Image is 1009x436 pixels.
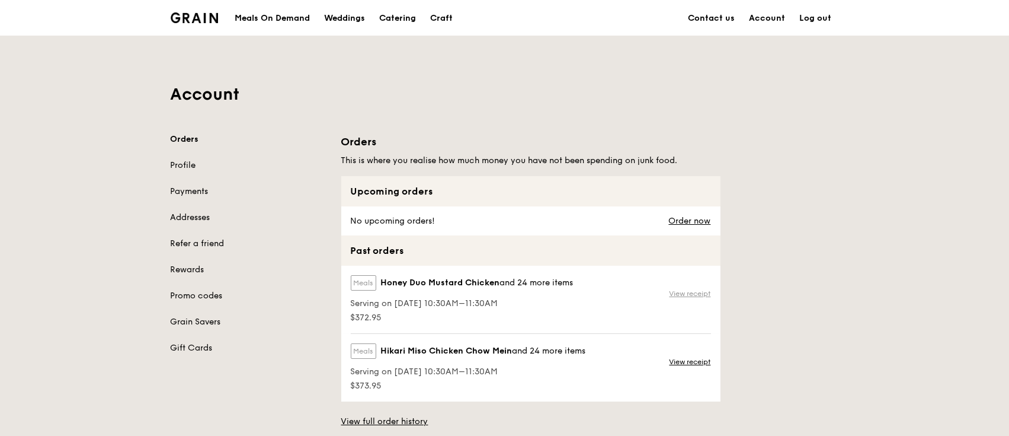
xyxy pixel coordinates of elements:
a: Catering [372,1,423,36]
a: View receipt [670,357,711,367]
a: Contact us [681,1,742,36]
span: $373.95 [351,380,586,392]
a: Weddings [317,1,372,36]
span: Hikari Miso Chicken Chow Mein [381,345,512,357]
h1: Account [171,84,839,105]
div: Craft [430,1,453,36]
a: Rewards [171,264,327,276]
span: Serving on [DATE] 10:30AM–11:30AM [351,298,574,310]
a: Gift Cards [171,342,327,354]
a: Orders [171,133,327,145]
a: Addresses [171,212,327,224]
div: Catering [379,1,416,36]
a: Grain Savers [171,316,327,328]
a: Promo codes [171,290,327,302]
div: Weddings [324,1,365,36]
a: Account [742,1,793,36]
span: and 24 more items [500,278,574,288]
span: $372.95 [351,312,574,324]
span: Serving on [DATE] 10:30AM–11:30AM [351,366,586,378]
img: Grain [171,12,219,23]
a: Refer a friend [171,238,327,250]
a: View full order history [341,416,428,428]
a: Order now [669,217,711,226]
h5: This is where you realise how much money you have not been spending on junk food. [341,155,720,167]
label: Meals [351,275,376,291]
div: Upcoming orders [341,176,720,206]
a: View receipt [670,289,711,298]
div: No upcoming orders! [341,206,443,235]
span: Honey Duo Mustard Chicken [381,277,500,289]
div: Meals On Demand [235,1,310,36]
a: Log out [793,1,839,36]
div: Past orders [341,235,720,266]
h1: Orders [341,133,720,150]
a: Payments [171,186,327,198]
span: and 24 more items [512,346,586,356]
a: Craft [423,1,460,36]
a: Profile [171,160,327,171]
label: Meals [351,343,376,359]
